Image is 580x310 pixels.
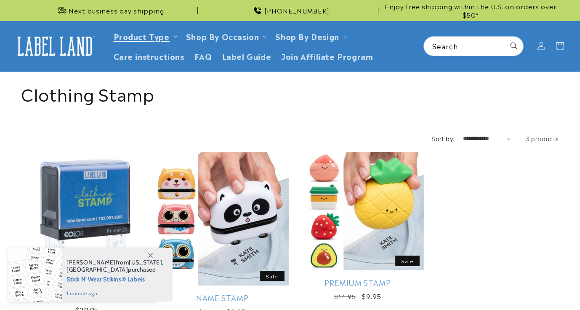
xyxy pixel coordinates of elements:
[21,82,559,104] h1: Clothing Stamp
[264,6,330,15] span: [PHONE_NUMBER]
[114,30,170,42] a: Product Type
[69,6,164,15] span: Next business day shipping
[181,26,271,46] summary: Shop By Occasion
[292,278,424,287] a: Premium Stamp
[276,46,378,66] a: Join Affiliate Program
[157,293,289,302] a: Name Stamp
[189,46,217,66] a: FAQ
[13,33,97,59] img: Label Land
[67,259,116,266] span: [PERSON_NAME]
[109,46,189,66] a: Care instructions
[129,259,162,266] span: [US_STATE]
[382,2,559,19] span: Enjoy free shipping within the U.S. on orders over $50*
[67,259,164,273] span: from , purchased
[526,134,559,143] span: 3 products
[505,37,523,55] button: Search
[222,51,271,61] span: Label Guide
[67,266,128,273] span: [GEOGRAPHIC_DATA]
[194,51,212,61] span: FAQ
[109,26,181,46] summary: Product Type
[431,134,454,143] label: Sort by:
[10,30,100,62] a: Label Land
[114,51,184,61] span: Care instructions
[186,31,259,41] span: Shop By Occasion
[217,46,277,66] a: Label Guide
[281,51,373,61] span: Join Affiliate Program
[270,26,350,46] summary: Shop By Design
[275,30,339,42] a: Shop By Design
